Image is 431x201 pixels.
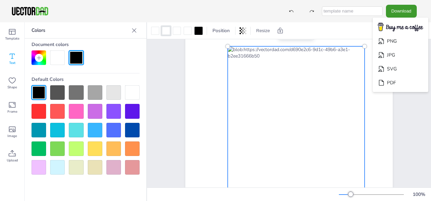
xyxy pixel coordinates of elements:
[386,5,417,17] button: Download
[373,18,428,92] ul: Download
[32,39,140,50] div: Document colors
[9,60,16,66] span: Text
[373,34,428,48] li: PNG
[32,73,140,85] div: Default Colors
[253,25,273,36] button: Resize
[5,36,19,41] span: Template
[11,6,49,16] img: VectorDad-1.png
[322,6,383,16] input: template name
[7,85,17,90] span: Shape
[7,158,18,163] span: Upload
[373,48,428,62] li: JPG
[411,191,427,198] div: 100 %
[373,76,428,90] li: PDF
[373,62,428,76] li: SVG
[373,21,428,34] img: buymecoffee.png
[211,27,231,34] span: Position
[7,109,17,114] span: Frame
[32,22,129,39] p: Colors
[7,133,17,139] span: Image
